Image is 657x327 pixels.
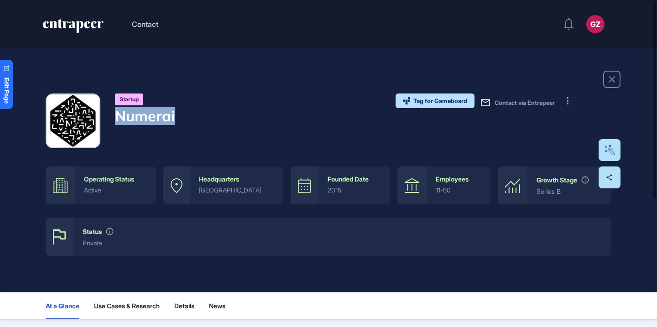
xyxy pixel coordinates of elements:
div: Employees [436,176,469,183]
div: active [84,187,147,194]
a: entrapeer-logo [42,19,104,36]
span: Use Cases & Research [94,302,160,310]
div: Headquarters [199,176,239,183]
div: [GEOGRAPHIC_DATA] [199,187,274,194]
h4: Numerai [115,107,175,125]
span: At a Glance [46,302,79,310]
span: News [209,302,225,310]
div: Operating Status [84,176,134,183]
button: GZ [586,15,605,33]
div: Startup [115,93,143,105]
div: 2015 [328,187,381,194]
span: Tag for Gameboard [413,98,467,104]
button: Contact [132,18,158,30]
button: Details [174,292,194,319]
span: Details [174,302,194,310]
span: Contact via Entrapeer [495,99,555,106]
button: At a Glance [46,292,79,319]
button: News [209,292,233,319]
span: Edit Page [4,78,10,104]
div: Growth Stage [537,176,577,184]
button: Contact via Entrapeer [480,97,555,108]
div: Status [83,228,102,235]
button: Use Cases & Research [94,292,160,319]
img: Numerai-logo [47,95,99,147]
div: private [83,239,602,247]
div: Series B [537,188,602,195]
div: 11-50 [436,187,481,194]
div: Founded Date [328,176,369,183]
